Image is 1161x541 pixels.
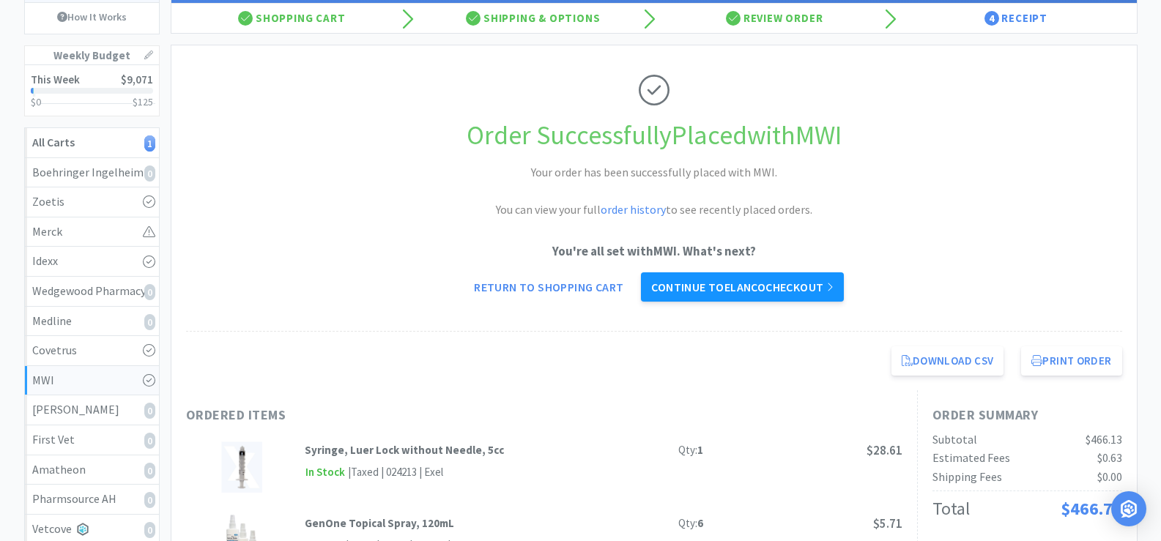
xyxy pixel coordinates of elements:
[144,463,155,479] i: 0
[121,72,153,86] span: $9,071
[932,430,977,449] div: Subtotal
[32,490,152,509] div: Pharmsource AH
[32,135,75,149] strong: All Carts
[1021,346,1121,376] button: Print Order
[133,97,153,107] h3: $
[171,4,413,33] div: Shopping Cart
[25,217,159,247] a: Merck
[32,223,152,242] div: Merck
[932,468,1002,487] div: Shipping Fees
[678,515,703,532] div: Qty:
[25,485,159,515] a: Pharmsource AH0
[32,341,152,360] div: Covetrus
[25,277,159,307] a: Wedgewood Pharmacy0
[25,425,159,455] a: First Vet0
[867,442,902,458] span: $28.61
[25,336,159,366] a: Covetrus
[25,65,159,116] a: This Week$9,071$0$125
[32,460,152,480] div: Amatheon
[32,520,152,539] div: Vetcove
[25,395,159,425] a: [PERSON_NAME]0
[186,405,626,426] h1: Ordered Items
[32,430,152,449] div: First Vet
[144,492,155,508] i: 0
[138,95,153,108] span: 125
[221,441,262,493] img: 5791588ebc4c445eabbfd872bbf68875_12571.png
[305,443,504,457] strong: Syringe, Luer Lock without Needle, 5cc
[144,135,155,152] i: 1
[932,405,1122,426] h1: Order Summary
[144,433,155,449] i: 0
[32,282,152,301] div: Wedgewood Pharmacy
[984,11,999,26] span: 4
[144,522,155,538] i: 0
[25,307,159,337] a: Medline0
[25,455,159,485] a: Amatheon0
[186,114,1122,157] h1: Order Successfully Placed with MWI
[1086,432,1122,447] span: $466.13
[32,400,152,419] div: [PERSON_NAME]
[641,272,843,302] a: Continue toElancocheckout
[464,272,634,302] a: Return to Shopping Cart
[25,366,159,396] a: MWI
[1111,491,1146,526] div: Open Intercom Messenger
[1097,469,1122,484] span: $0.00
[601,202,666,217] a: order history
[873,515,902,531] span: $5.71
[932,495,970,523] div: Total
[891,346,1004,376] a: Download CSV
[25,3,159,31] a: How It Works
[25,158,159,188] a: Boehringer Ingelheim0
[895,4,1137,33] div: Receipt
[31,95,41,108] span: $0
[186,242,1122,261] p: You're all set with MWI . What's next?
[697,516,703,530] strong: 6
[434,163,874,220] h2: Your order has been successfully placed with MWI. You can view your full to see recently placed o...
[305,463,346,482] span: In Stock
[25,247,159,277] a: Idexx
[1097,450,1122,465] span: $0.63
[25,187,159,217] a: Zoetis
[678,441,703,459] div: Qty:
[1061,497,1122,520] span: $466.76
[25,46,159,65] h1: Weekly Budget
[412,4,654,33] div: Shipping & Options
[32,193,152,212] div: Zoetis
[31,74,80,85] h2: This Week
[144,284,155,300] i: 0
[697,443,703,457] strong: 1
[32,252,152,271] div: Idexx
[654,4,896,33] div: Review Order
[144,403,155,419] i: 0
[144,165,155,182] i: 0
[32,163,152,182] div: Boehringer Ingelheim
[305,516,454,530] strong: GenOne Topical Spray, 120mL
[932,449,1010,468] div: Estimated Fees
[32,371,152,390] div: MWI
[346,463,443,481] div: | Taxed | 024213 | Exel
[32,312,152,331] div: Medline
[144,314,155,330] i: 0
[25,128,159,158] a: All Carts1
